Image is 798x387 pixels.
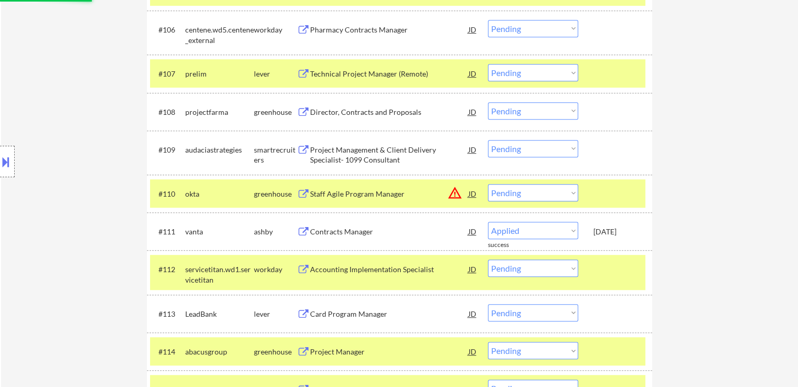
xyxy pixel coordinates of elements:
div: ashby [254,227,297,237]
div: greenhouse [254,107,297,117]
div: lever [254,69,297,79]
button: warning_amber [448,186,462,200]
div: Card Program Manager [310,309,469,319]
div: JD [467,140,478,159]
div: #112 [158,264,177,275]
div: JD [467,260,478,278]
div: #106 [158,25,177,35]
div: JD [467,342,478,361]
div: #114 [158,347,177,357]
div: smartrecruiters [254,145,297,165]
div: JD [467,102,478,121]
div: vanta [185,227,254,237]
div: Technical Project Manager (Remote) [310,69,469,79]
div: Accounting Implementation Specialist [310,264,469,275]
div: #113 [158,309,177,319]
div: JD [467,64,478,83]
div: Project Manager [310,347,469,357]
div: audaciastrategies [185,145,254,155]
div: LeadBank [185,309,254,319]
div: Pharmacy Contracts Manager [310,25,469,35]
div: [DATE] [593,227,640,237]
div: JD [467,304,478,323]
div: workday [254,264,297,275]
div: greenhouse [254,347,297,357]
div: JD [467,222,478,241]
div: workday [254,25,297,35]
div: servicetitan.wd1.servicetitan [185,264,254,285]
div: Contracts Manager [310,227,469,237]
div: Project Management & Client Delivery Specialist- 1099 Consultant [310,145,469,165]
div: Director, Contracts and Proposals [310,107,469,117]
div: projectfarma [185,107,254,117]
div: JD [467,184,478,203]
div: okta [185,189,254,199]
div: prelim [185,69,254,79]
div: Staff Agile Program Manager [310,189,469,199]
div: centene.wd5.centene_external [185,25,254,45]
div: success [488,241,530,250]
div: abacusgroup [185,347,254,357]
div: greenhouse [254,189,297,199]
div: lever [254,309,297,319]
div: JD [467,20,478,39]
